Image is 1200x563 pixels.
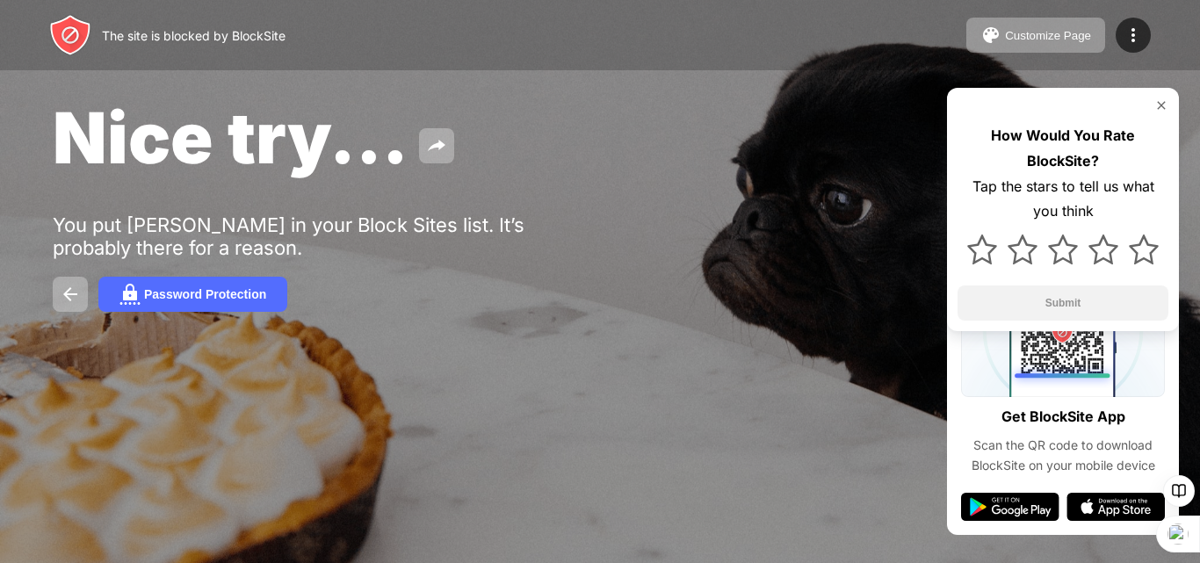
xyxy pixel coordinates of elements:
img: back.svg [60,284,81,305]
img: share.svg [426,135,447,156]
img: password.svg [119,284,141,305]
img: header-logo.svg [49,14,91,56]
img: app-store.svg [1066,493,1165,521]
div: Scan the QR code to download BlockSite on your mobile device [961,436,1165,475]
img: pallet.svg [980,25,1001,46]
div: Get BlockSite App [1001,404,1125,429]
img: google-play.svg [961,493,1059,521]
button: Password Protection [98,277,287,312]
img: star.svg [1008,235,1037,264]
img: star.svg [1129,235,1159,264]
div: Tap the stars to tell us what you think [958,174,1168,225]
img: star.svg [967,235,997,264]
img: star.svg [1048,235,1078,264]
div: Password Protection [144,287,266,301]
button: Submit [958,285,1168,321]
span: Nice try... [53,95,408,180]
button: Customize Page [966,18,1105,53]
img: star.svg [1088,235,1118,264]
div: How Would You Rate BlockSite? [958,123,1168,174]
div: The site is blocked by BlockSite [102,28,286,43]
img: menu-icon.svg [1123,25,1144,46]
div: Customize Page [1005,29,1091,42]
div: You put [PERSON_NAME] in your Block Sites list. It’s probably there for a reason. [53,213,596,259]
img: rate-us-close.svg [1154,98,1168,112]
